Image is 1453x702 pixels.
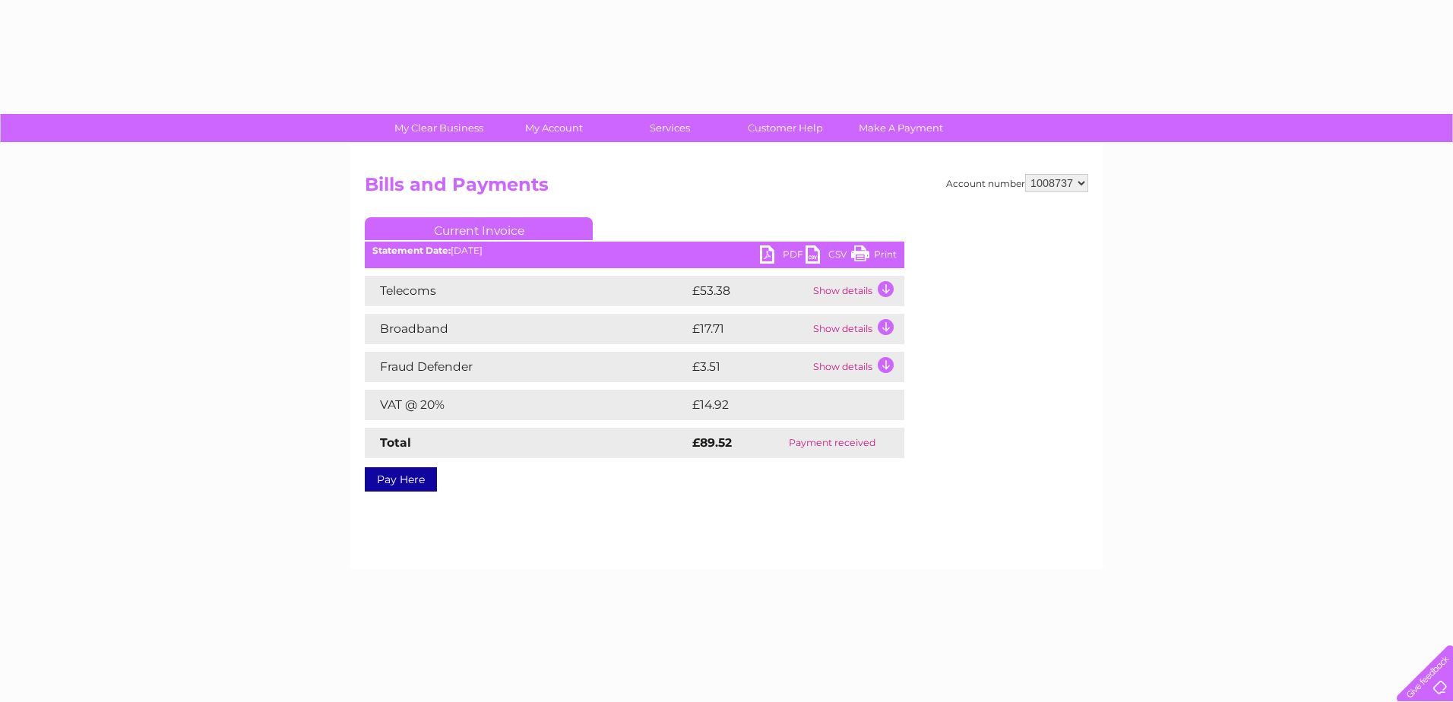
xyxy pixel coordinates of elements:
b: Statement Date: [372,245,451,256]
td: Broadband [365,314,689,344]
td: £14.92 [689,390,872,420]
td: Show details [809,314,904,344]
td: £3.51 [689,352,809,382]
td: Fraud Defender [365,352,689,382]
td: £17.71 [689,314,809,344]
a: Services [607,114,733,142]
div: Account number [946,174,1088,192]
a: Make A Payment [838,114,964,142]
a: My Clear Business [376,114,502,142]
a: Print [851,245,897,267]
a: My Account [492,114,617,142]
a: Pay Here [365,467,437,492]
td: Show details [809,352,904,382]
strong: Total [380,435,411,450]
strong: £89.52 [692,435,732,450]
h2: Bills and Payments [365,174,1088,203]
td: VAT @ 20% [365,390,689,420]
div: [DATE] [365,245,904,256]
a: Customer Help [723,114,848,142]
td: Show details [809,276,904,306]
td: Payment received [761,428,904,458]
td: £53.38 [689,276,809,306]
a: PDF [760,245,806,267]
a: Current Invoice [365,217,593,240]
a: CSV [806,245,851,267]
td: Telecoms [365,276,689,306]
